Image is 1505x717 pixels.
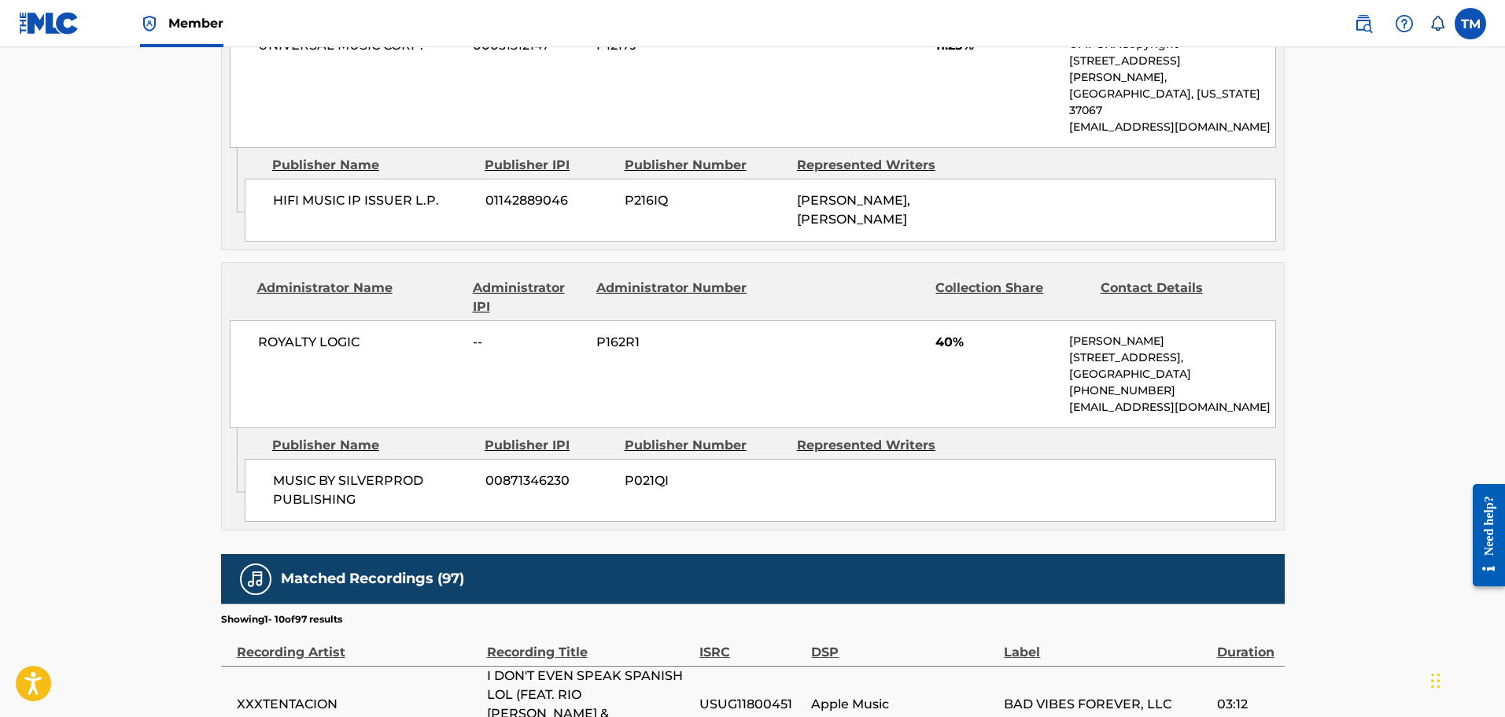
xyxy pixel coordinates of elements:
span: [PERSON_NAME], [PERSON_NAME] [797,193,910,227]
div: User Menu [1455,8,1486,39]
div: DSP [811,626,996,662]
div: Duration [1217,626,1277,662]
p: [GEOGRAPHIC_DATA], [US_STATE] 37067 [1069,86,1274,119]
div: Represented Writers [797,436,957,455]
p: [STREET_ADDRESS], [1069,349,1274,366]
div: Publisher IPI [485,156,613,175]
div: Publisher Number [625,436,785,455]
p: [PERSON_NAME] [1069,333,1274,349]
span: BAD VIBES FOREVER, LLC [1004,695,1208,714]
div: Recording Title [487,626,692,662]
span: ROYALTY LOGIC [258,333,462,352]
div: Notifications [1429,16,1445,31]
div: Publisher Name [272,436,473,455]
div: Administrator Number [596,279,749,316]
div: Publisher Name [272,156,473,175]
div: ISRC [699,626,804,662]
span: Member [168,14,223,32]
p: [STREET_ADDRESS][PERSON_NAME], [1069,53,1274,86]
img: MLC Logo [19,12,79,35]
p: [GEOGRAPHIC_DATA] [1069,366,1274,383]
span: HIFI MUSIC IP ISSUER L.P. [273,191,474,210]
div: Represented Writers [797,156,957,175]
img: help [1395,14,1414,33]
span: P162R1 [596,333,749,352]
div: Administrator IPI [473,279,585,316]
span: P216IQ [625,191,785,210]
span: 01142889046 [485,191,613,210]
div: Collection Share [935,279,1088,316]
span: P021QI [625,471,785,490]
div: Drag [1431,657,1440,704]
div: Help [1389,8,1420,39]
span: MUSIC BY SILVERPROD PUBLISHING [273,471,474,509]
img: Top Rightsholder [140,14,159,33]
span: Apple Music [811,695,996,714]
p: [PHONE_NUMBER] [1069,383,1274,399]
div: Label [1004,626,1208,662]
a: Public Search [1348,8,1379,39]
img: search [1354,14,1373,33]
p: [EMAIL_ADDRESS][DOMAIN_NAME] [1069,399,1274,416]
iframe: Resource Center [1461,471,1505,598]
span: 00871346230 [485,471,613,490]
h5: Matched Recordings (97) [281,570,464,588]
div: Publisher IPI [485,436,613,455]
p: Showing 1 - 10 of 97 results [221,612,342,626]
div: Contact Details [1101,279,1253,316]
img: Matched Recordings [246,570,265,589]
span: XXXTENTACION [237,695,479,714]
iframe: Chat Widget [1426,641,1505,717]
span: USUG11800451 [699,695,804,714]
span: -- [473,333,585,352]
div: Administrator Name [257,279,461,316]
div: Publisher Number [625,156,785,175]
span: 03:12 [1217,695,1277,714]
p: [EMAIL_ADDRESS][DOMAIN_NAME] [1069,119,1274,135]
div: Recording Artist [237,626,479,662]
span: 40% [935,333,1057,352]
